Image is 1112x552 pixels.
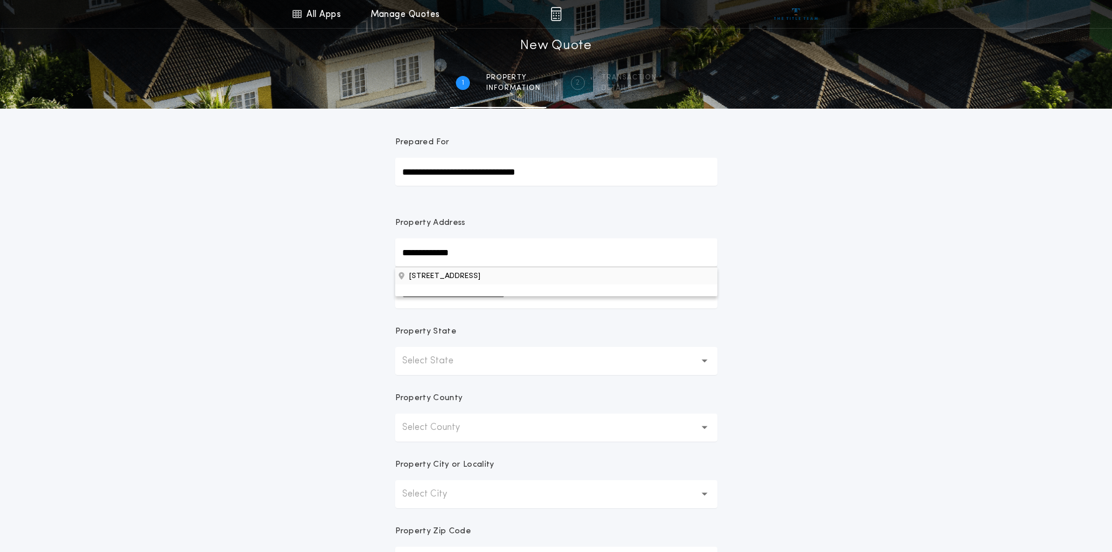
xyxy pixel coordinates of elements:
[395,414,717,442] button: Select County
[402,421,479,435] p: Select County
[395,217,717,229] p: Property Address
[462,78,464,88] h2: 1
[395,326,456,338] p: Property State
[395,158,717,186] input: Prepared For
[486,73,541,82] span: Property
[395,459,494,471] p: Property City or Locality
[402,354,472,368] p: Select State
[486,84,541,93] span: information
[395,347,717,375] button: Select State
[774,8,818,20] img: vs-icon
[520,37,591,55] h1: New Quote
[601,84,657,93] span: details
[550,7,562,21] img: img
[395,526,471,537] p: Property Zip Code
[576,78,580,88] h2: 2
[395,137,449,148] p: Prepared For
[402,487,466,501] p: Select City
[395,267,717,284] button: Property Address
[395,480,717,508] button: Select City
[601,73,657,82] span: Transaction
[395,393,463,404] p: Property County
